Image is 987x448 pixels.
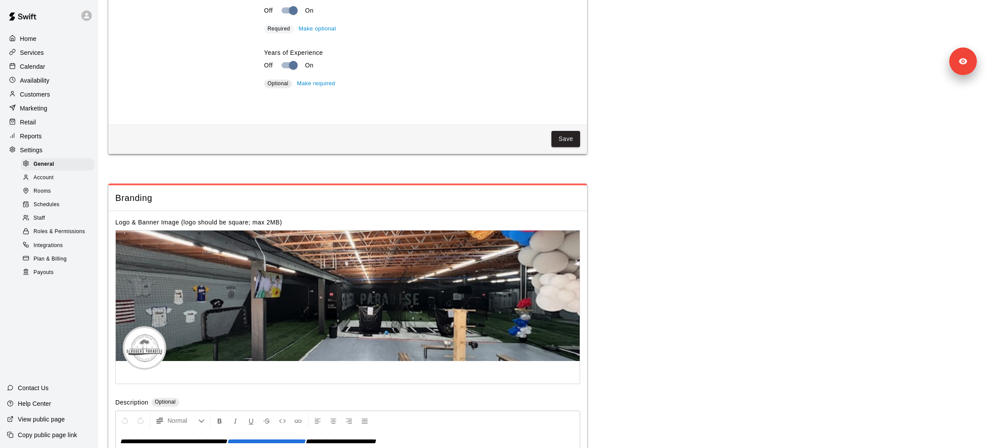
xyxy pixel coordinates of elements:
[310,413,325,428] button: Left Align
[342,413,356,428] button: Right Align
[34,268,54,277] span: Payouts
[7,116,91,129] a: Retail
[268,26,290,32] span: Required
[259,413,274,428] button: Format Strikethrough
[20,90,50,99] p: Customers
[34,255,67,264] span: Plan & Billing
[34,201,60,209] span: Schedules
[7,130,91,143] a: Reports
[152,413,208,428] button: Formatting Options
[168,416,198,425] span: Normal
[295,77,337,90] button: Make required
[357,413,372,428] button: Justify Align
[264,61,273,70] p: Off
[7,60,91,73] a: Calendar
[115,398,148,408] label: Description
[268,80,289,87] span: Optional
[21,239,98,252] a: Integrations
[7,46,91,59] a: Services
[7,74,91,87] a: Availability
[20,48,44,57] p: Services
[21,240,94,252] div: Integrations
[21,185,94,197] div: Rooms
[21,253,94,265] div: Plan & Billing
[21,158,94,171] div: General
[21,266,98,279] a: Payouts
[275,413,290,428] button: Insert Code
[21,267,94,279] div: Payouts
[21,212,94,224] div: Staff
[305,61,314,70] p: On
[34,214,45,223] span: Staff
[7,88,91,101] a: Customers
[20,34,37,43] p: Home
[7,32,91,45] a: Home
[34,160,54,169] span: General
[20,104,47,113] p: Marketing
[21,252,98,266] a: Plan & Billing
[21,185,98,198] a: Rooms
[21,171,98,184] a: Account
[20,76,50,85] p: Availability
[18,384,49,392] p: Contact Us
[326,413,341,428] button: Center Align
[18,431,77,439] p: Copy public page link
[133,413,148,428] button: Redo
[34,187,51,196] span: Rooms
[305,6,314,15] p: On
[155,399,176,405] span: Optional
[21,172,94,184] div: Account
[34,241,63,250] span: Integrations
[18,399,51,408] p: Help Center
[21,212,98,225] a: Staff
[20,62,45,71] p: Calendar
[228,413,243,428] button: Format Italics
[18,415,65,424] p: View public page
[551,131,580,147] button: Save
[291,413,305,428] button: Insert Link
[115,219,282,226] label: Logo & Banner Image (logo should be square; max 2MB)
[115,192,580,204] span: Branding
[34,227,85,236] span: Roles & Permissions
[296,22,338,36] button: Make optional
[20,118,36,127] p: Retail
[21,157,98,171] a: General
[21,226,94,238] div: Roles & Permissions
[21,225,98,239] a: Roles & Permissions
[264,48,580,57] label: Years of Experience
[212,413,227,428] button: Format Bold
[34,174,54,182] span: Account
[117,413,132,428] button: Undo
[20,132,42,140] p: Reports
[264,6,273,15] p: Off
[7,102,91,115] a: Marketing
[7,144,91,157] a: Settings
[244,413,258,428] button: Format Underline
[20,146,43,154] p: Settings
[21,198,98,212] a: Schedules
[21,199,94,211] div: Schedules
